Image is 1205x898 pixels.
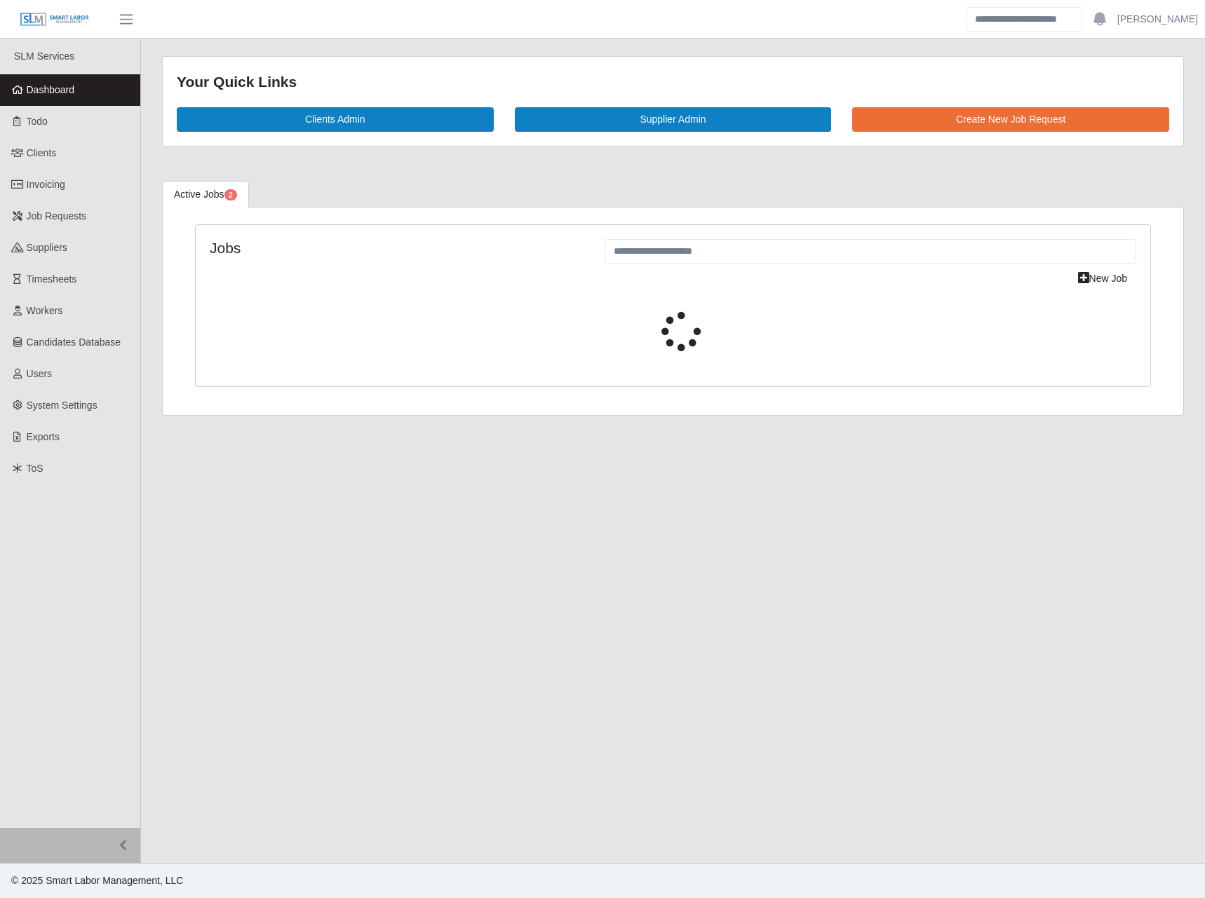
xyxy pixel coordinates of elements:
[27,242,67,253] span: Suppliers
[20,12,90,27] img: SLM Logo
[11,875,183,886] span: © 2025 Smart Labor Management, LLC
[27,400,97,411] span: System Settings
[224,189,237,200] span: Pending Jobs
[1117,12,1198,27] a: [PERSON_NAME]
[27,431,60,442] span: Exports
[14,50,74,62] span: SLM Services
[27,305,63,316] span: Workers
[27,147,57,158] span: Clients
[27,368,53,379] span: Users
[27,273,77,285] span: Timesheets
[162,181,249,208] a: Active Jobs
[27,210,87,222] span: Job Requests
[177,107,494,132] a: Clients Admin
[27,179,65,190] span: Invoicing
[210,239,584,257] h4: Jobs
[27,463,43,474] span: ToS
[852,107,1169,132] a: Create New Job Request
[1069,266,1136,291] a: New Job
[177,71,1169,93] div: Your Quick Links
[27,116,48,127] span: Todo
[27,336,121,348] span: Candidates Database
[27,84,75,95] span: Dashboard
[966,7,1082,32] input: Search
[515,107,832,132] a: Supplier Admin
